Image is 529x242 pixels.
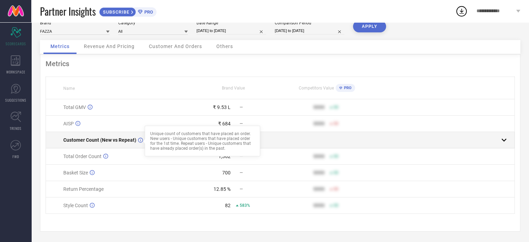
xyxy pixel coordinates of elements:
[222,170,231,175] div: 700
[334,154,338,159] span: 50
[313,186,324,192] div: 9999
[275,27,344,34] input: Select comparison period
[240,203,250,208] span: 583%
[334,203,338,208] span: 50
[197,21,266,25] div: Date Range
[218,121,231,126] div: ₹ 684
[99,9,131,15] span: SUBSCRIBE
[50,44,70,49] span: Metrics
[197,27,266,34] input: Select date range
[63,203,88,208] span: Style Count
[313,104,324,110] div: 9999
[150,131,255,151] div: Unique count of customers that have placed an order. New users - Unique customers that have place...
[240,154,243,159] span: —
[13,154,19,159] span: FWD
[342,86,352,90] span: PRO
[313,203,324,208] div: 9999
[6,41,26,46] span: SCORECARDS
[218,154,231,159] div: 1,362
[313,170,324,175] div: 9999
[6,69,25,75] span: WORKSPACE
[455,5,468,17] div: Open download list
[63,104,86,110] span: Total GMV
[213,104,231,110] div: ₹ 9.53 L
[240,121,243,126] span: —
[10,126,22,131] span: TRENDS
[46,60,515,68] div: Metrics
[334,105,338,110] span: 50
[40,21,110,25] div: Brand
[313,121,324,126] div: 9999
[334,170,338,175] span: 50
[334,121,338,126] span: 50
[240,170,243,175] span: —
[240,187,243,192] span: —
[63,170,88,175] span: Basket Size
[214,186,231,192] div: 12.85 %
[313,154,324,159] div: 9999
[63,86,75,91] span: Name
[118,21,188,25] div: Category
[99,6,157,17] a: SUBSCRIBEPRO
[334,187,338,192] span: 50
[63,137,136,143] span: Customer Count (New vs Repeat)
[84,44,135,49] span: Revenue And Pricing
[63,186,104,192] span: Return Percentage
[63,154,102,159] span: Total Order Count
[149,44,202,49] span: Customer And Orders
[63,121,74,126] span: AISP
[240,105,243,110] span: —
[222,86,245,91] span: Brand Value
[5,97,26,103] span: SUGGESTIONS
[299,86,334,91] span: Competitors Value
[225,203,231,208] div: 82
[40,4,96,18] span: Partner Insights
[275,21,344,25] div: Comparison Period
[353,21,386,32] button: APPLY
[216,44,233,49] span: Others
[143,9,153,15] span: PRO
